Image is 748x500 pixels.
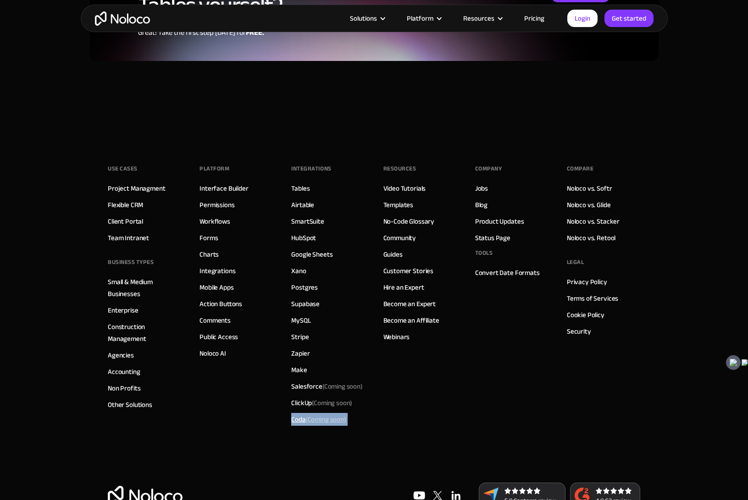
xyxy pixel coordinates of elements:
a: Become an Affiliate [383,314,439,326]
div: Solutions [338,12,395,24]
a: Xano [291,265,306,277]
a: Public Access [199,331,238,343]
a: Forms [199,232,218,244]
a: Webinars [383,331,410,343]
div: Compare [567,162,594,176]
a: Noloco AI [199,347,226,359]
a: Noloco vs. Retool [567,232,615,244]
a: Flexible CRM [108,199,143,211]
div: Platform [407,12,433,24]
a: Jobs [475,182,488,194]
a: Other Solutions [108,399,152,411]
a: MySQL [291,314,310,326]
a: Noloco vs. Glide [567,199,611,211]
a: Interface Builder [199,182,248,194]
a: Become an Expert [383,298,436,310]
div: Company [475,162,502,176]
div: BUSINESS TYPES [108,255,154,269]
a: Charts [199,248,219,260]
a: Templates [383,199,414,211]
a: Convert Date Formats [475,267,540,279]
div: Resources [452,12,513,24]
div: Resources [463,12,494,24]
div: Great! Take the first step [DATE] for [138,27,312,38]
a: Terms of Services [567,292,618,304]
a: Make [291,364,307,376]
a: Project Managment [108,182,165,194]
a: Cookie Policy [567,309,604,321]
a: Status Page [475,232,510,244]
a: Blog [475,199,488,211]
div: Legal [567,255,584,269]
div: Platform [395,12,452,24]
a: Customer Stories [383,265,434,277]
a: Team Intranet [108,232,149,244]
a: SmartSuite [291,215,324,227]
a: Privacy Policy [567,276,607,288]
a: Airtable [291,199,314,211]
a: Video Tutorials [383,182,426,194]
a: Construction Management [108,321,181,345]
div: Solutions [350,12,377,24]
a: Security [567,325,591,337]
span: (Coming soon) [306,413,346,426]
a: Non Profits [108,382,140,394]
a: Hire an Expert [383,281,424,293]
a: Product Updates [475,215,524,227]
div: Use Cases [108,162,138,176]
a: Guides [383,248,403,260]
a: Noloco vs. Softr [567,182,612,194]
a: Accounting [108,366,140,378]
div: Salesforce [291,380,363,392]
span: (Coming soon) [312,396,352,409]
a: Mobile Apps [199,281,233,293]
a: Community [383,232,416,244]
a: Stripe [291,331,309,343]
a: Postgres [291,281,318,293]
a: Supabase [291,298,320,310]
a: Permissions [199,199,234,211]
div: Tools [475,246,493,260]
a: Login [567,10,598,27]
div: Platform [199,162,229,176]
a: Tables [291,182,310,194]
div: Coda [291,413,346,425]
a: Enterprise [108,304,139,316]
a: Client Portal [108,215,143,227]
span: (Coming soon) [322,380,363,393]
div: INTEGRATIONS [291,162,331,176]
div: Resources [383,162,416,176]
a: Agencies [108,349,134,361]
a: home [95,11,150,26]
a: Google Sheets [291,248,332,260]
a: Noloco vs. Stacker [567,215,620,227]
a: Comments [199,314,231,326]
a: Small & Medium Businesses [108,276,181,300]
a: No-Code Glossary [383,215,435,227]
a: HubSpot [291,232,316,244]
a: Action Buttons [199,298,242,310]
a: Integrations [199,265,235,277]
a: Zapier [291,347,310,359]
div: ClickUp [291,397,352,409]
a: Get started [604,10,654,27]
a: Workflows [199,215,230,227]
a: Pricing [513,12,556,24]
